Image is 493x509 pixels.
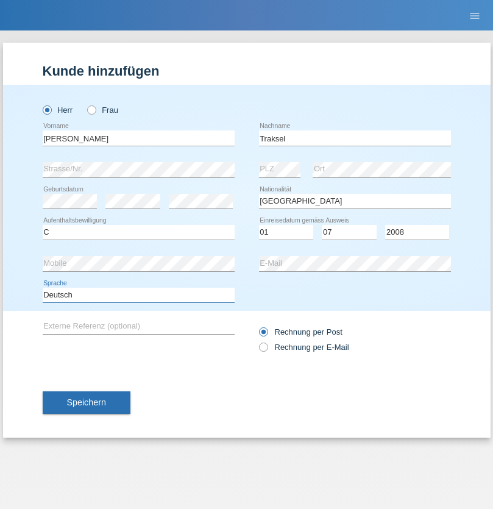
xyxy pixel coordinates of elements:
label: Rechnung per Post [259,327,342,336]
input: Herr [43,105,51,113]
input: Rechnung per Post [259,327,267,343]
span: Speichern [67,397,106,407]
label: Herr [43,105,73,115]
a: menu [463,12,487,19]
input: Rechnung per E-Mail [259,343,267,358]
h1: Kunde hinzufügen [43,63,451,79]
input: Frau [87,105,95,113]
label: Rechnung per E-Mail [259,343,349,352]
button: Speichern [43,391,130,415]
label: Frau [87,105,118,115]
i: menu [469,10,481,22]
